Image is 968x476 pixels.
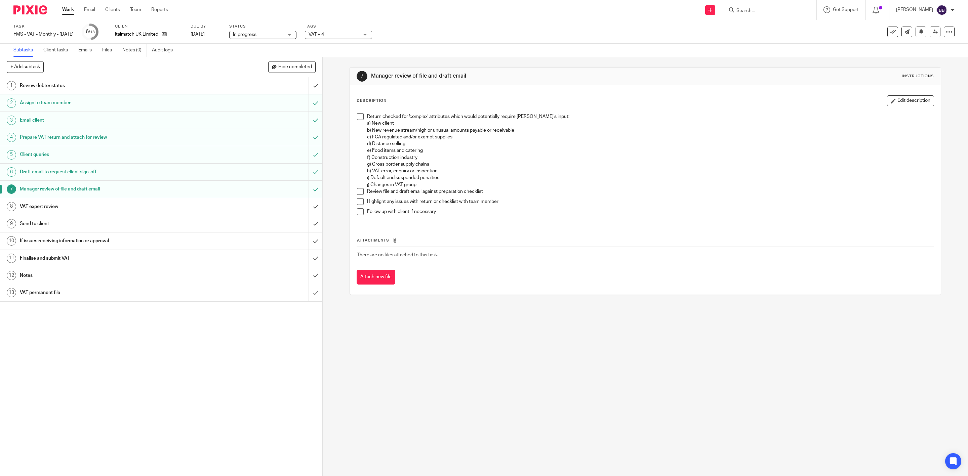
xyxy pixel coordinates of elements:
[833,7,859,12] span: Get Support
[7,167,16,177] div: 6
[13,24,74,29] label: Task
[13,31,74,38] div: FMS - VAT - Monthly - [DATE]
[20,98,208,108] h1: Assign to team member
[122,44,147,57] a: Notes (0)
[102,44,117,57] a: Files
[115,31,158,38] p: Italmatch UK Limited
[20,81,208,91] h1: Review debtor status
[936,5,947,15] img: svg%3E
[105,6,120,13] a: Clients
[191,24,221,29] label: Due by
[357,239,389,242] span: Attachments
[191,32,205,37] span: [DATE]
[20,236,208,246] h1: If issues receiving information or approval
[20,184,208,194] h1: Manager review of file and draft email
[86,28,95,36] div: 6
[357,98,387,103] p: Description
[7,184,16,194] div: 7
[20,253,208,263] h1: Finalise and submit VAT
[152,44,178,57] a: Audit logs
[7,254,16,263] div: 11
[233,32,256,37] span: In progress
[20,288,208,298] h1: VAT permanent file
[7,236,16,246] div: 10
[7,202,16,211] div: 8
[13,31,74,38] div: FMS - VAT - Monthly - July 2025
[268,61,316,73] button: Hide completed
[13,5,47,14] img: Pixie
[13,44,38,57] a: Subtasks
[20,167,208,177] h1: Draft email to request client sign-off
[20,202,208,212] h1: VAT expert review
[20,132,208,142] h1: Prepare VAT return and attach for review
[7,271,16,280] div: 12
[357,270,395,285] button: Attach new file
[309,32,324,37] span: VAT + 4
[278,64,312,70] span: Hide completed
[151,6,168,13] a: Reports
[7,219,16,228] div: 9
[20,270,208,280] h1: Notes
[7,288,16,297] div: 13
[20,149,208,160] h1: Client queries
[7,98,16,108] div: 2
[736,8,796,14] input: Search
[84,6,95,13] a: Email
[62,6,74,13] a: Work
[229,24,296,29] label: Status
[7,150,16,160] div: 5
[7,61,44,73] button: + Add subtask
[78,44,97,57] a: Emails
[357,253,438,257] span: There are no files attached to this task.
[305,24,372,29] label: Tags
[7,133,16,142] div: 4
[7,81,16,90] div: 1
[887,95,934,106] button: Edit description
[896,6,933,13] p: [PERSON_NAME]
[367,208,934,215] p: Follow up with client if necessary
[43,44,73,57] a: Client tasks
[902,74,934,79] div: Instructions
[115,24,182,29] label: Client
[367,113,934,181] p: Return checked for 'complex' attributes which would potentially require [PERSON_NAME]'s input: a)...
[130,6,141,13] a: Team
[367,188,934,195] p: Review file and draft email against preparation checklist
[357,71,367,82] div: 7
[371,73,660,80] h1: Manager review of file and draft email
[7,116,16,125] div: 3
[89,30,95,34] small: /13
[20,115,208,125] h1: Email client
[367,198,934,205] p: Highlight any issues with return or checklist with team member
[20,219,208,229] h1: Send to client
[367,181,934,188] p: j) Changes in VAT group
